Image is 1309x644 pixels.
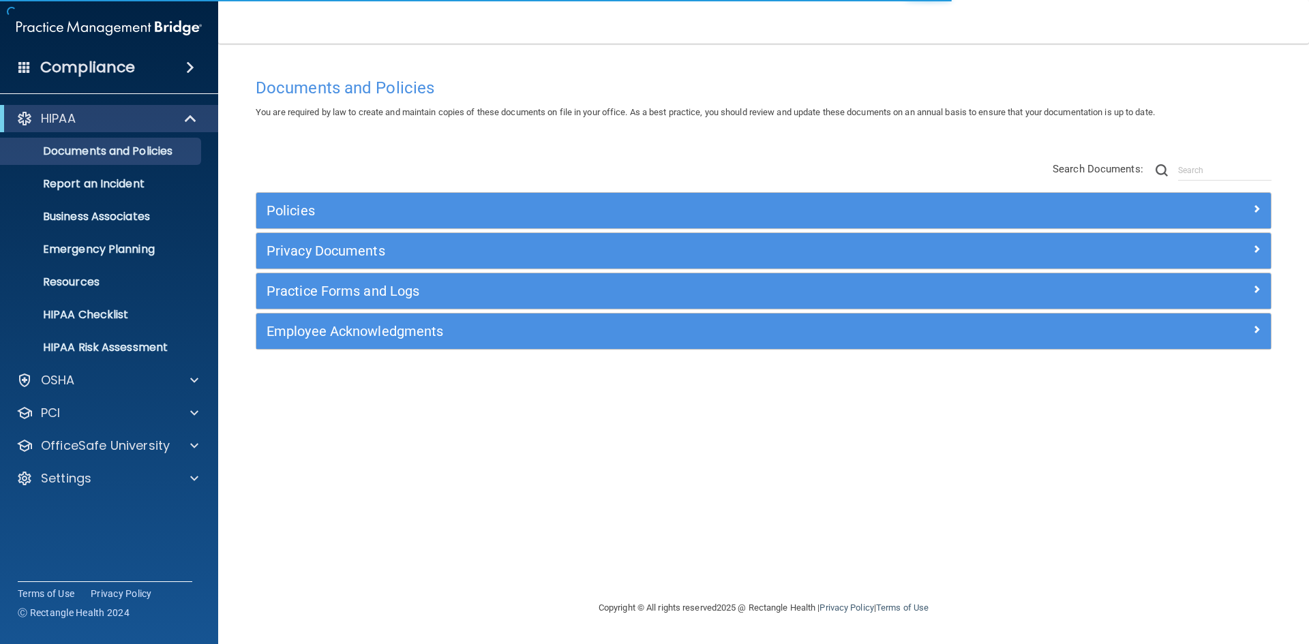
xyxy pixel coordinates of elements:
a: PCI [16,405,198,421]
p: Settings [41,470,91,487]
p: Resources [9,275,195,289]
a: Practice Forms and Logs [267,280,1261,302]
img: ic-search.3b580494.png [1156,164,1168,177]
h5: Privacy Documents [267,243,1007,258]
p: Business Associates [9,210,195,224]
a: Privacy Policy [91,587,152,600]
p: Emergency Planning [9,243,195,256]
img: PMB logo [16,14,202,42]
h5: Employee Acknowledgments [267,324,1007,339]
h5: Practice Forms and Logs [267,283,1007,298]
p: OSHA [41,372,75,388]
p: Report an Incident [9,177,195,191]
a: OSHA [16,372,198,388]
span: You are required by law to create and maintain copies of these documents on file in your office. ... [256,107,1155,117]
a: Terms of Use [18,587,74,600]
a: Terms of Use [876,602,929,613]
p: HIPAA [41,110,76,127]
span: Search Documents: [1053,163,1143,175]
h4: Compliance [40,58,135,77]
p: OfficeSafe University [41,438,170,454]
a: HIPAA [16,110,198,127]
a: Privacy Documents [267,240,1261,262]
a: Policies [267,200,1261,221]
h4: Documents and Policies [256,79,1272,97]
a: Settings [16,470,198,487]
p: Documents and Policies [9,144,195,158]
a: OfficeSafe University [16,438,198,454]
p: HIPAA Checklist [9,308,195,322]
iframe: Drift Widget Chat Controller [1073,547,1293,602]
span: Ⓒ Rectangle Health 2024 [18,606,130,619]
input: Search [1178,160,1272,181]
p: HIPAA Risk Assessment [9,341,195,354]
div: Copyright © All rights reserved 2025 @ Rectangle Health | | [515,586,1012,630]
a: Privacy Policy [819,602,873,613]
p: PCI [41,405,60,421]
h5: Policies [267,203,1007,218]
a: Employee Acknowledgments [267,320,1261,342]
